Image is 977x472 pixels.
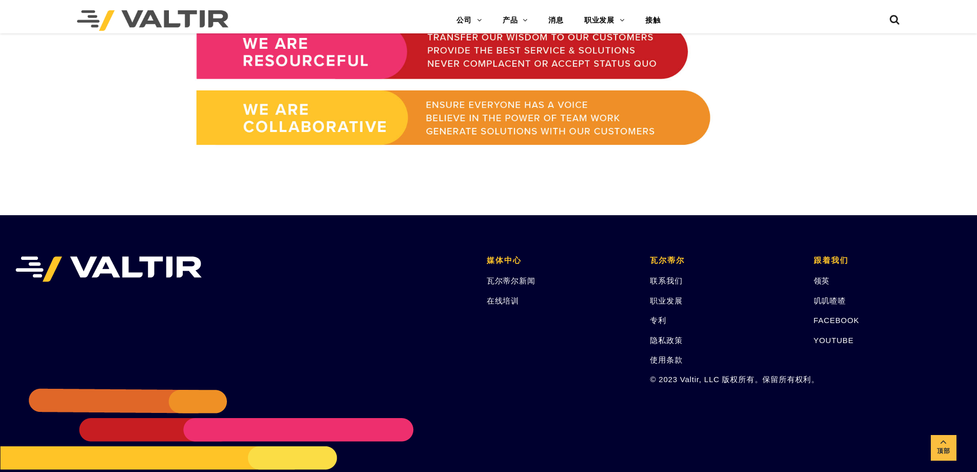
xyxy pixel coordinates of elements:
img: 瓦尔蒂尔 [15,256,202,282]
a: 职业发展 [574,10,635,31]
a: 叽叽喳喳 [814,296,846,305]
font: 跟着我们 [814,256,849,265]
a: FACEBOOK [814,316,859,325]
a: 产品 [492,10,538,31]
a: YOUTUBE [814,336,854,345]
a: 隐私政策 [650,336,682,345]
a: 接触 [635,10,671,31]
a: 职业发展 [650,296,682,305]
font: 职业发展 [584,16,615,24]
font: 公司 [456,16,472,24]
font: 产品 [503,16,518,24]
a: 专利 [650,316,666,325]
a: 瓦尔蒂尔新闻 [487,276,535,285]
a: 联系我们 [650,276,682,285]
font: 消息 [548,16,564,24]
a: 公司 [446,10,492,31]
a: 在线培训 [487,296,519,305]
a: 顶部 [931,435,956,461]
font: 媒体中心 [487,256,522,265]
font: 瓦尔蒂尔 [650,256,685,265]
font: 接触 [645,16,661,24]
a: 领英 [814,276,830,285]
a: 使用条款 [650,355,682,364]
font: 顶部 [937,447,950,455]
img: 瓦尔提尔 [77,10,228,31]
font: © 2023 Valtir, LLC 版权所有。保留所有权利。 [650,375,819,384]
a: 消息 [538,10,574,31]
